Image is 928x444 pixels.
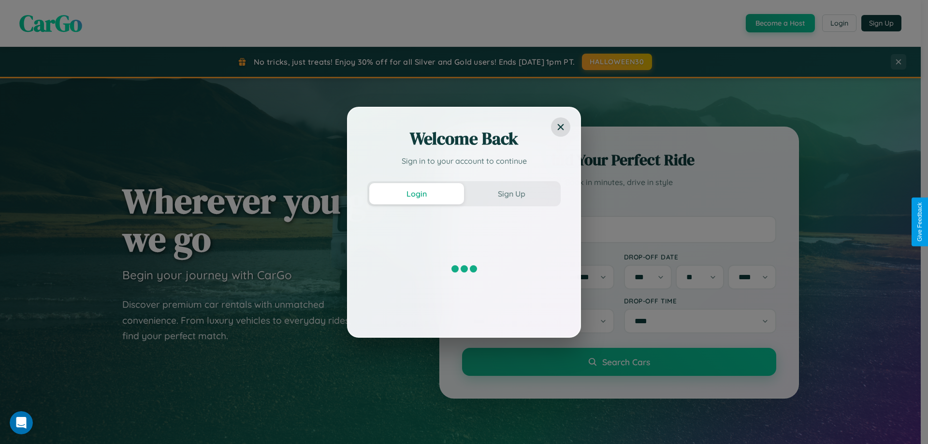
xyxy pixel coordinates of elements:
div: Give Feedback [916,202,923,242]
button: Sign Up [464,183,559,204]
h2: Welcome Back [367,127,561,150]
p: Sign in to your account to continue [367,155,561,167]
iframe: Intercom live chat [10,411,33,434]
button: Login [369,183,464,204]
